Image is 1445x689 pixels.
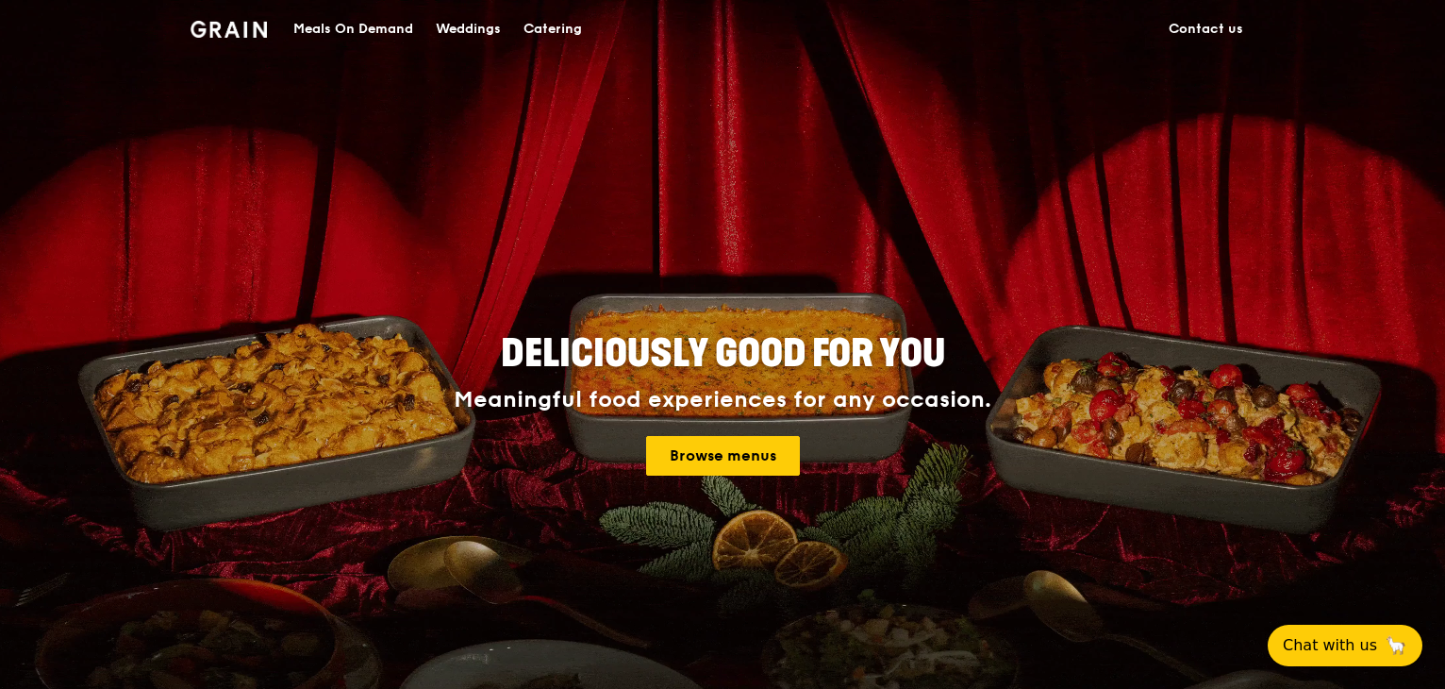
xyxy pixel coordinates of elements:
a: Browse menus [646,436,800,476]
div: Meals On Demand [293,1,413,58]
div: Catering [523,1,582,58]
div: Meaningful food experiences for any occasion. [383,387,1062,413]
span: Chat with us [1283,634,1377,657]
a: Contact us [1157,1,1254,58]
span: 🦙 [1385,634,1407,657]
a: Weddings [424,1,512,58]
span: Deliciously good for you [501,331,945,377]
a: Catering [512,1,593,58]
img: Grain [191,21,267,38]
button: Chat with us🦙 [1268,625,1422,666]
div: Weddings [436,1,501,58]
